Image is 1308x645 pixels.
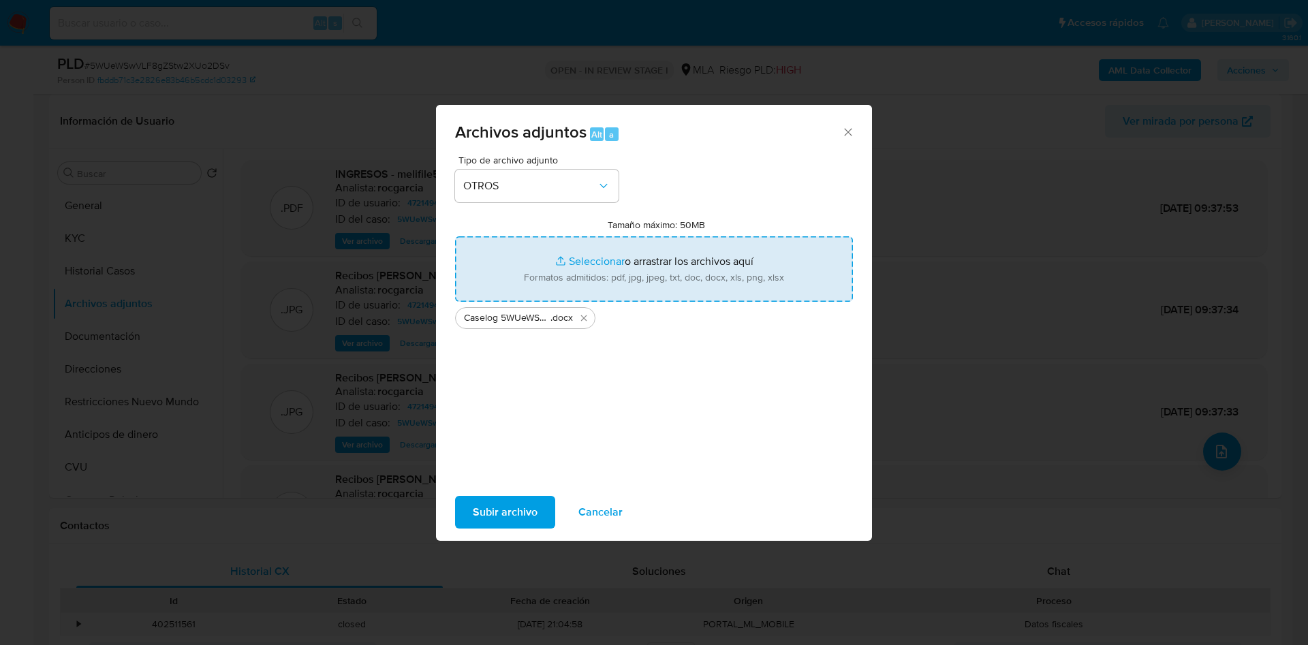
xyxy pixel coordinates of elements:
button: OTROS [455,170,619,202]
span: a [609,128,614,141]
span: Archivos adjuntos [455,120,587,144]
span: .docx [550,311,573,325]
span: Alt [591,128,602,141]
span: Cancelar [578,497,623,527]
button: Cancelar [561,496,640,529]
button: Subir archivo [455,496,555,529]
span: Subir archivo [473,497,538,527]
span: Tipo de archivo adjunto [458,155,622,165]
span: OTROS [463,179,597,193]
button: Cerrar [841,125,854,138]
span: Caselog 5WUeWSwVLF8gZStw2XUo2DSv- 472149474 [464,311,550,325]
button: Eliminar Caselog 5WUeWSwVLF8gZStw2XUo2DSv- 472149474.docx [576,310,592,326]
label: Tamaño máximo: 50MB [608,219,705,231]
ul: Archivos seleccionados [455,302,853,329]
